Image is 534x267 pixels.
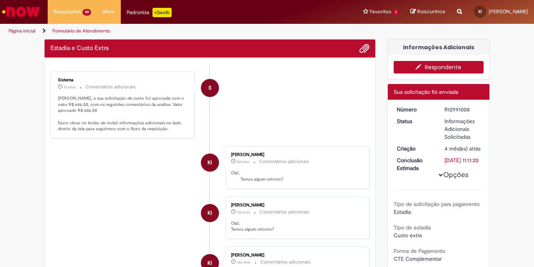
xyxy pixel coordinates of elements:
[237,210,250,215] time: 18/08/2025 10:43:17
[52,28,110,34] a: Formulário de Atendimento
[152,8,172,17] p: +GenAi
[86,84,136,90] small: Comentários adicionais
[394,247,445,254] b: Forma de Pagamento
[260,209,310,215] small: Comentários adicionais
[58,95,188,132] p: [PERSON_NAME], a sua solicitação de custo foi aprovada com o valor R$ 646,50, com os seguintes co...
[231,203,361,208] div: [PERSON_NAME]
[391,117,439,125] dt: Status
[231,253,361,258] div: [PERSON_NAME]
[394,201,480,208] b: Tipo de solicitação para pagamento
[1,4,41,20] img: ServiceNow
[201,79,219,97] div: System
[417,8,445,15] span: Rascunhos
[127,8,172,17] div: Padroniza
[237,260,251,265] span: 14d atrás
[50,45,109,52] h2: Estadia e Custo Extra Histórico de tíquete
[394,224,431,231] b: Tipo de estadia
[394,61,484,73] button: Respondente
[64,85,76,90] time: 22/08/2025 13:17:20
[394,255,442,262] span: CTE Complementar
[9,28,36,34] a: Página inicial
[444,117,481,141] div: Informações Adicionais Solicitadas
[478,9,482,14] span: KI
[388,39,490,55] div: Informações Adicionais
[394,208,411,215] span: Estadia
[201,154,219,172] div: Ketty Ivankio
[58,78,188,82] div: Sistema
[394,88,458,95] span: Sua solicitação foi enviada
[391,106,439,113] dt: Número
[54,8,81,16] span: Requisições
[444,106,481,113] div: R12991008
[231,170,361,182] p: Olá!, Temos algum retorno?
[237,159,249,164] time: 21/08/2025 11:08:37
[391,156,439,172] dt: Conclusão Estimada
[201,204,219,222] div: Ketty Ivankio
[444,156,481,164] div: [DATE] 11:11:20
[260,259,310,265] small: Comentários adicionais
[237,210,250,215] span: 11d atrás
[231,220,361,233] p: Olá!, Temos algum retorno?
[208,153,212,172] span: KI
[231,152,361,157] div: [PERSON_NAME]
[393,9,399,16] span: 1
[208,79,211,97] span: S
[444,145,481,152] div: 29/04/2025 16:11:14
[489,8,528,15] span: [PERSON_NAME]
[6,24,350,38] ul: Trilhas de página
[410,8,445,16] a: Rascunhos
[370,8,391,16] span: Favoritos
[391,145,439,152] dt: Criação
[103,8,115,16] span: More
[259,158,309,165] small: Comentários adicionais
[82,9,91,16] span: 99
[444,145,480,152] span: 4 mês(es) atrás
[394,232,422,239] span: Custo extra
[64,85,76,90] span: 7d atrás
[237,260,251,265] time: 15/08/2025 11:38:27
[359,43,369,54] button: Adicionar anexos
[237,159,249,164] span: 8d atrás
[208,204,212,222] span: KI
[444,145,480,152] time: 29/04/2025 16:11:14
